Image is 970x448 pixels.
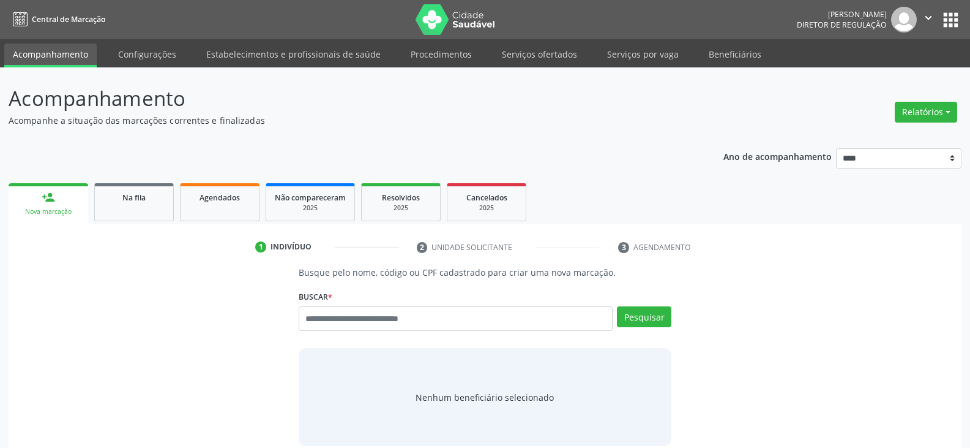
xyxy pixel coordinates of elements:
[940,9,961,31] button: apps
[32,14,105,25] span: Central de Marcação
[917,7,940,32] button: 
[299,287,332,306] label: Buscar
[599,44,687,65] a: Serviços por vaga
[299,266,671,279] p: Busque pelo nome, código ou CPF cadastrado para criar uma nova marcação.
[382,192,420,203] span: Resolvidos
[456,203,517,213] div: 2025
[275,192,346,203] span: Não compareceram
[4,44,97,67] a: Acompanhamento
[122,192,146,203] span: Na fila
[275,203,346,213] div: 2025
[9,83,676,114] p: Acompanhamento
[9,114,676,127] p: Acompanhe a situação das marcações correntes e finalizadas
[797,20,887,30] span: Diretor de regulação
[797,9,887,20] div: [PERSON_NAME]
[895,102,957,123] button: Relatórios
[723,148,832,164] p: Ano de acompanhamento
[370,203,431,213] div: 2025
[493,44,586,65] a: Serviços ofertados
[270,241,312,252] div: Indivíduo
[416,391,554,404] span: Nenhum beneficiário selecionado
[402,44,480,65] a: Procedimentos
[42,191,55,204] div: person_add
[198,44,389,65] a: Estabelecimentos e profissionais de saúde
[700,44,770,65] a: Beneficiários
[200,192,240,203] span: Agendados
[617,306,671,327] button: Pesquisar
[17,207,80,216] div: Nova marcação
[110,44,185,65] a: Configurações
[891,7,917,32] img: img
[9,9,105,29] a: Central de Marcação
[255,241,266,252] div: 1
[466,192,507,203] span: Cancelados
[922,11,935,25] i: 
